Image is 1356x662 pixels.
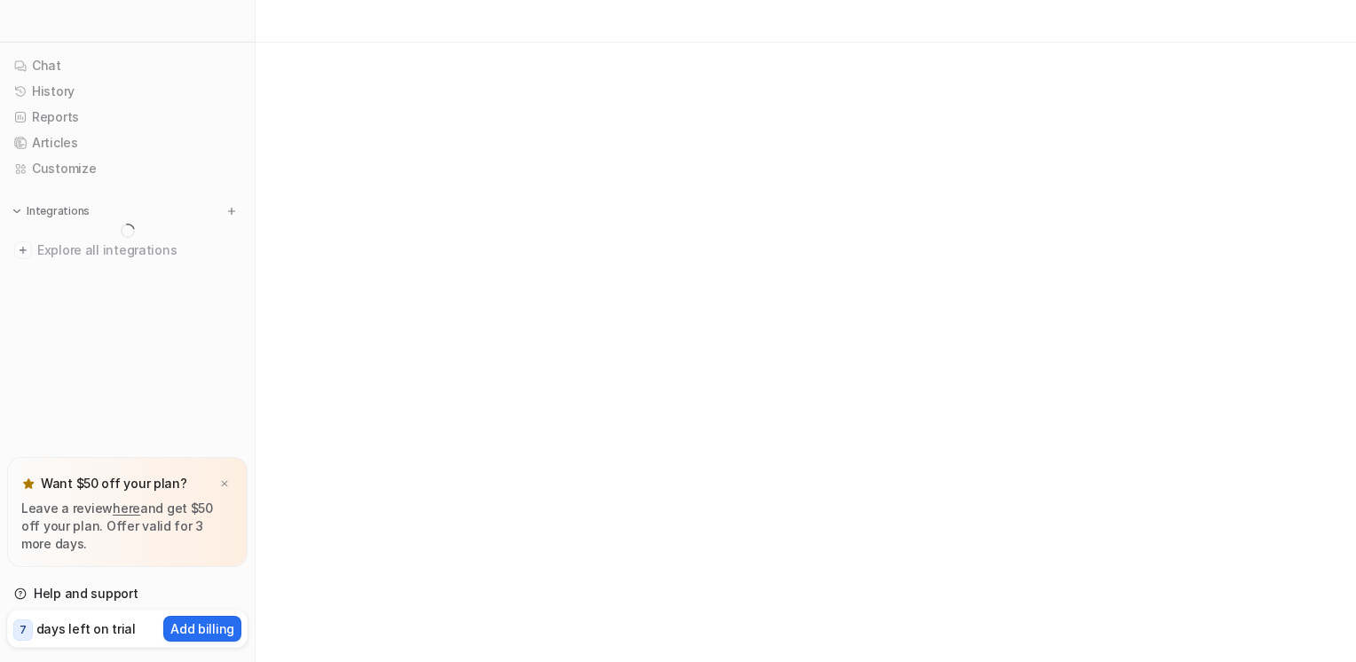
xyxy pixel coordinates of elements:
[170,619,234,638] p: Add billing
[36,619,136,638] p: days left on trial
[219,478,230,490] img: x
[7,581,248,606] a: Help and support
[7,53,248,78] a: Chat
[11,205,23,217] img: expand menu
[14,241,32,259] img: explore all integrations
[21,477,35,491] img: star
[7,79,248,104] a: History
[27,204,90,218] p: Integrations
[7,238,248,263] a: Explore all integrations
[37,236,240,264] span: Explore all integrations
[7,156,248,181] a: Customize
[113,500,140,516] a: here
[21,500,233,553] p: Leave a review and get $50 off your plan. Offer valid for 3 more days.
[41,475,187,493] p: Want $50 off your plan?
[20,622,27,638] p: 7
[163,616,241,642] button: Add billing
[7,130,248,155] a: Articles
[7,105,248,130] a: Reports
[7,202,95,220] button: Integrations
[225,205,238,217] img: menu_add.svg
